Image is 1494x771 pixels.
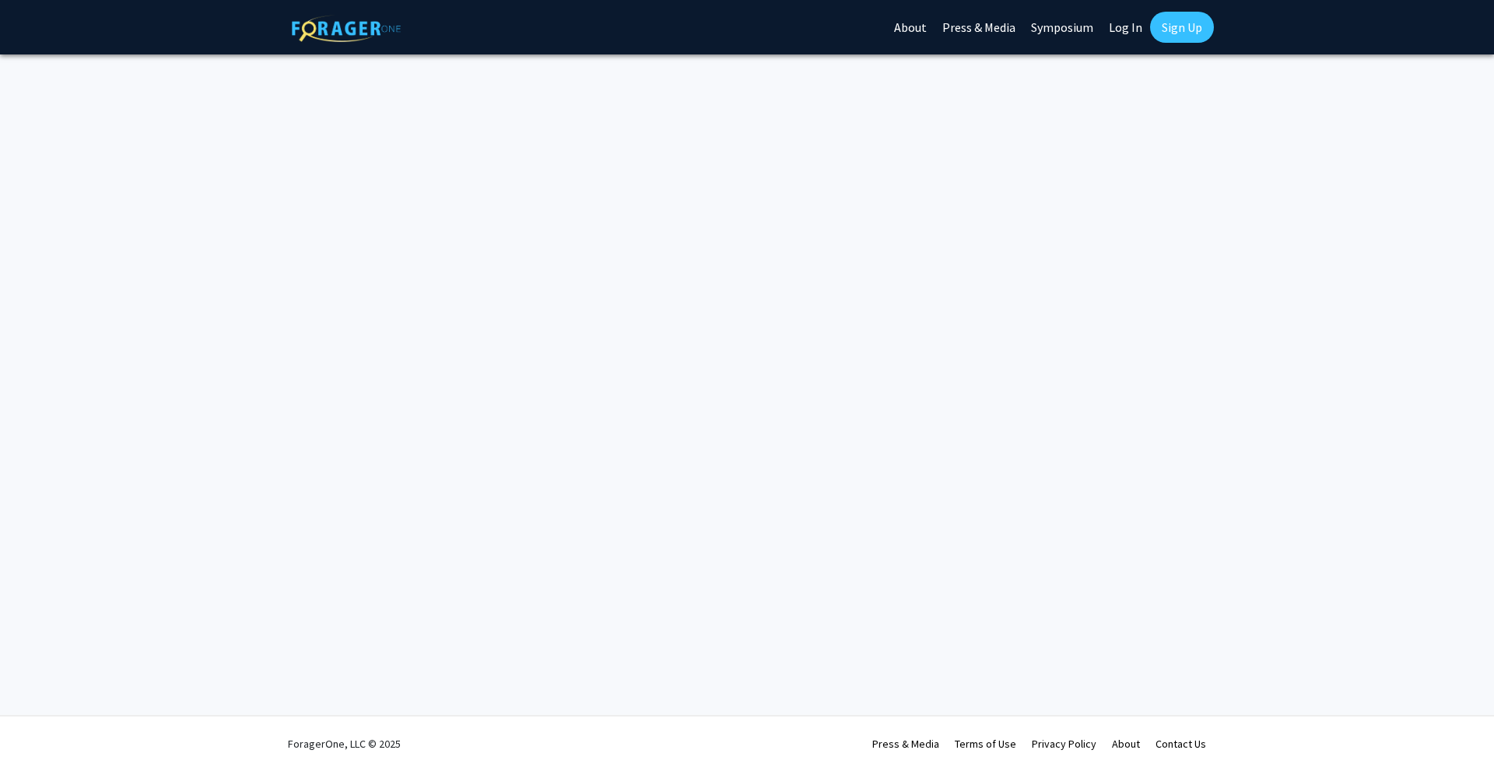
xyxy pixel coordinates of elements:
a: Press & Media [872,737,939,751]
img: ForagerOne Logo [292,15,401,42]
a: Privacy Policy [1032,737,1096,751]
a: Terms of Use [955,737,1016,751]
a: Contact Us [1156,737,1206,751]
div: ForagerOne, LLC © 2025 [288,717,401,771]
a: About [1112,737,1140,751]
a: Sign Up [1150,12,1214,43]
